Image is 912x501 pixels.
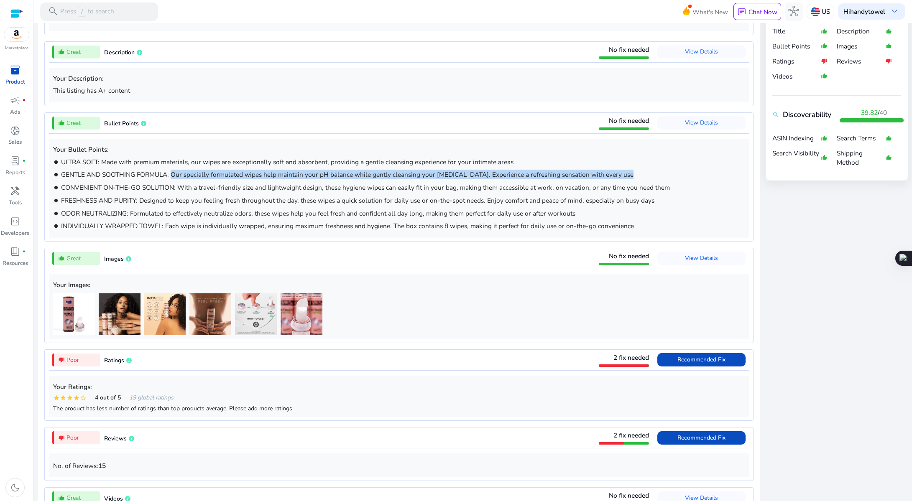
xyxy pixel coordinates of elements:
mat-icon: brightness_1 [53,172,59,178]
span: What's New [692,5,728,19]
span: chat [737,8,746,17]
mat-icon: thumb_up_alt [821,69,828,84]
span: 4 out of 5 [95,393,121,402]
button: View Details [657,45,746,58]
span: GENTLE AND SOOTHING FORMULA: Our specially formulated wipes help maintain your pH balance while g... [61,170,634,179]
button: View Details [657,252,746,265]
span: ULTRA SOFT: Made with premium materials, our wipes are exceptionally soft and absorbent, providin... [61,158,513,166]
p: Tools [9,199,22,207]
p: Reviews [837,57,885,66]
mat-icon: star [60,394,66,401]
mat-icon: star_border [80,394,87,401]
img: 91xK6Nfj8aL.jpg [144,293,186,335]
span: Poor [66,433,79,442]
mat-icon: star [73,394,80,401]
span: fiber_manual_record [22,159,26,163]
span: book_4 [10,246,20,257]
span: code_blocks [10,216,20,227]
h5: Your Bullet Points: [53,146,745,153]
mat-icon: thumb_up_alt [821,24,828,39]
mat-icon: thumb_down_alt [58,356,65,363]
mat-icon: thumb_up_alt [821,145,828,170]
p: Reports [5,169,25,177]
mat-icon: thumb_up_alt [58,48,65,55]
span: No fix needed [609,491,649,500]
mat-icon: thumb_up_alt [821,131,828,146]
mat-icon: thumb_up_alt [885,145,892,170]
span: hub [788,6,799,17]
img: us.svg [811,7,820,16]
mat-icon: brightness_1 [53,185,59,191]
img: 81ZzAcTTbvL.jpg [281,293,322,335]
mat-icon: brightness_1 [53,211,59,216]
p: Press to search [60,7,114,17]
img: 71kPE3Au5WL.jpg [235,293,277,335]
mat-icon: thumb_down_alt [58,435,65,441]
mat-icon: thumb_up_alt [58,255,65,262]
button: chatChat Now [733,3,781,20]
mat-icon: thumb_down_alt [821,53,828,69]
span: No fix needed [609,252,649,260]
span: campaign [10,95,20,106]
p: Resources [3,259,28,268]
p: Search Visibility [772,149,821,167]
p: No. of Reviews: [53,461,745,470]
span: fiber_manual_record [22,99,26,102]
span: View Details [685,119,718,127]
img: 91aVGQ6TvqL.jpg [99,293,141,335]
p: Search Terms [837,134,885,143]
p: Description [837,27,885,36]
h5: Your Images: [53,281,745,289]
span: 40 [879,108,887,117]
p: ASIN Indexing [772,134,821,143]
mat-icon: brightness_1 [53,159,59,165]
b: handytowel [850,7,885,16]
img: 717vGMCPwSL.jpg [53,293,95,335]
p: Sales [8,138,22,147]
span: Recommended Fix [677,434,726,442]
span: dark_mode [10,482,20,493]
span: Poor [66,356,79,364]
span: Great [66,48,81,56]
p: This listing has A+ content [53,86,745,95]
b: Discoverability [783,109,831,120]
span: / [78,7,86,17]
b: 15 [98,461,106,470]
span: Ratings [104,356,124,364]
span: CONVENIENT ON-THE-GO SOLUTION: With a travel-friendly size and lightweight design, these hygiene ... [61,183,670,192]
span: 2 fix needed [613,353,649,362]
p: Chat Now [749,8,777,16]
p: Videos [772,72,821,81]
span: Great [66,119,81,127]
p: Product [5,78,25,86]
button: View Details [657,116,746,130]
span: search [48,6,59,17]
span: keyboard_arrow_down [889,6,900,17]
span: Bullet Points [104,120,139,127]
span: donut_small [10,125,20,136]
p: Ads [10,108,20,117]
span: Images [104,255,124,263]
mat-icon: thumb_up_alt [885,39,892,54]
div: The product has less number of ratings than top products average. Please add more ratings [53,404,745,413]
span: fiber_manual_record [22,250,26,254]
mat-icon: brightness_1 [53,223,59,229]
p: Title [772,27,821,36]
mat-icon: thumb_down_alt [885,53,892,69]
mat-icon: thumb_up_alt [58,120,65,126]
span: No fix needed [609,116,649,125]
button: hub [785,3,803,21]
span: Great [66,254,81,263]
img: 91rD5bPAwnL.jpg [189,293,231,335]
mat-icon: brightness_1 [53,198,59,203]
span: No fix needed [609,45,649,54]
mat-icon: star [66,394,73,401]
p: Images [837,42,885,51]
button: Recommended Fix [657,431,746,445]
p: Shipping Method [837,149,885,167]
p: US [822,4,830,19]
span: Recommended Fix [677,356,726,364]
span: 2 fix needed [613,431,649,440]
span: lab_profile [10,155,20,166]
mat-icon: thumb_up_alt [885,24,892,39]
